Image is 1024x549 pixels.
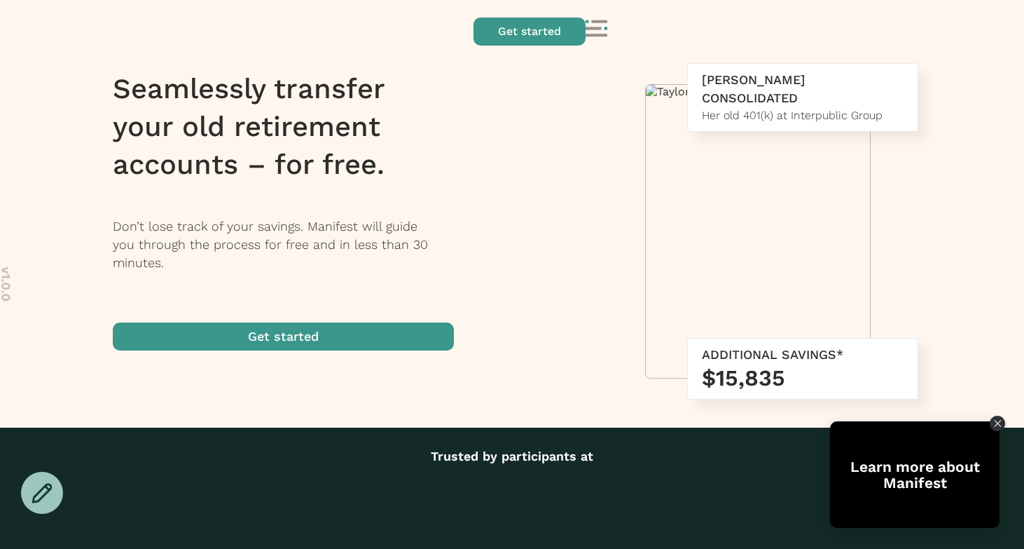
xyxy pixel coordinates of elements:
button: Get started [473,18,586,46]
div: Learn more about Manifest [830,459,999,491]
img: Taylor [646,85,870,98]
button: Get started [113,323,454,351]
div: Open Tolstoy widget [830,421,999,528]
div: [PERSON_NAME] CONSOLIDATED [702,71,904,107]
p: Don’t lose track of your savings. Manifest will guide you through the process for free and in les... [113,217,472,272]
div: Close Tolstoy widget [990,416,1005,431]
div: Open Tolstoy [830,421,999,528]
h3: $15,835 [702,364,904,392]
h1: Seamlessly transfer your old retirement accounts – for free. [113,70,472,184]
div: Her old 401(k) at Interpublic Group [702,107,904,124]
div: Tolstoy bubble widget [830,421,999,528]
div: ADDITIONAL SAVINGS* [702,346,904,364]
